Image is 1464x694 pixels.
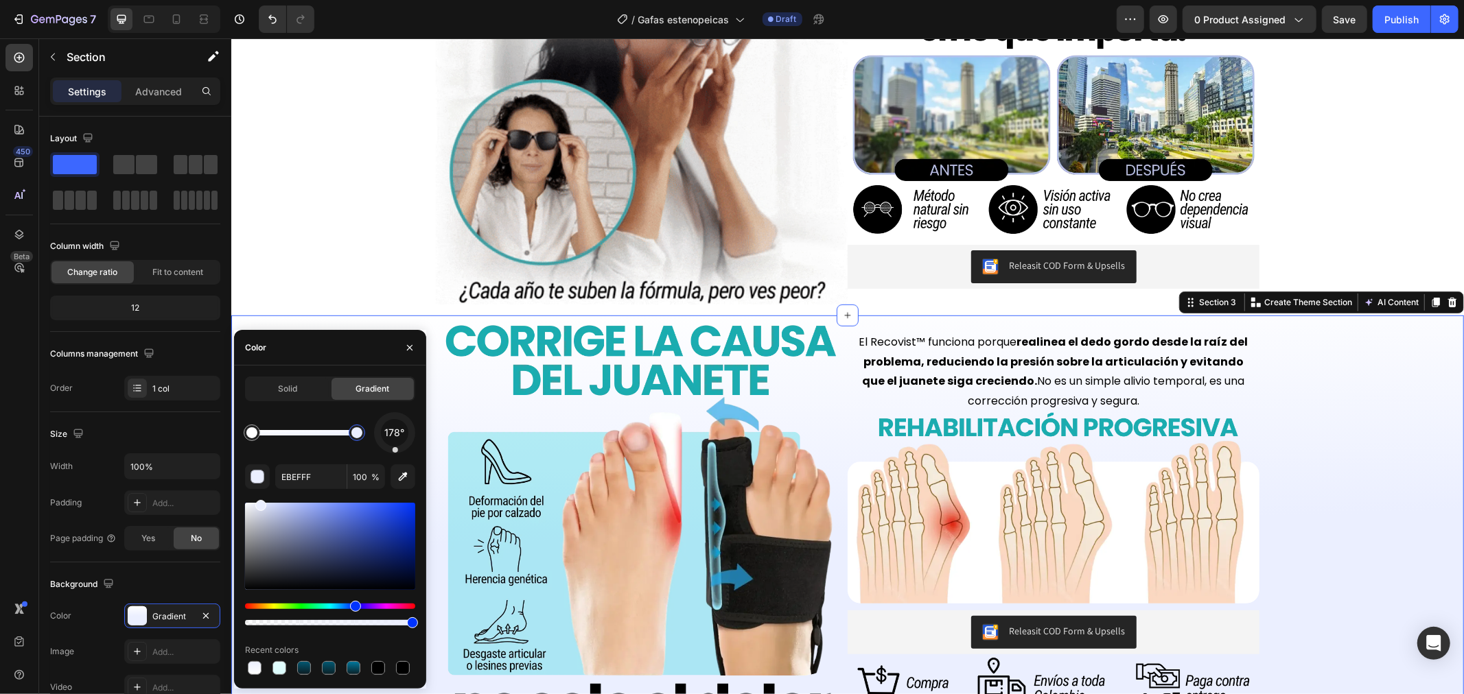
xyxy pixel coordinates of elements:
span: Save [1334,14,1356,25]
img: AnyConv.com__corr_1.webp [616,374,1028,565]
iframe: Design area [231,38,1464,694]
div: Add... [152,497,217,510]
span: Change ratio [68,266,118,278]
button: 0 product assigned [1183,5,1316,33]
div: Add... [152,682,217,694]
img: AnyConv.com__gafas_1.webp [616,143,1028,200]
span: Draft [776,13,797,25]
span: Solid [278,383,297,395]
img: CKKYs5695_ICEAE=.webp [751,220,767,237]
button: Releasit COD Form & Upsells [740,577,905,610]
p: Create Theme Section [1033,258,1121,270]
div: Size [50,425,86,444]
div: Order [50,382,73,394]
span: Gradient [356,383,389,395]
span: Fit to content [152,266,203,278]
div: 1 col [152,383,217,395]
strong: realinea el dedo gordo desde la raíz del problema, reduciendo la presión sobre la articulación y ... [631,296,1017,351]
div: Section 3 [965,258,1008,270]
div: 450 [13,146,33,157]
div: Width [50,460,73,472]
div: Columns management [50,345,157,363]
div: Beta [10,251,33,262]
img: AnyConv.com__corr_2.webp [205,277,616,689]
input: Eg: FFFFFF [275,464,347,489]
div: Page padding [50,532,117,545]
div: Gradient [152,610,192,623]
p: 7 [90,11,96,27]
button: AI Content [1130,256,1190,272]
div: Color [245,342,266,354]
p: Advanced [135,84,182,99]
div: Background [50,575,117,594]
span: % [371,471,380,483]
div: Open Intercom Messenger [1417,627,1450,660]
div: Publish [1384,12,1419,27]
p: Section [67,49,179,65]
img: CKKYs5695_ICEAE=.webp [751,586,767,602]
span: El Recovist™ funciona porque No es un simple alivio temporal, es una corrección progresiva y segura. [628,296,1017,370]
button: 7 [5,5,102,33]
span: No [191,532,202,545]
div: Layout [50,130,96,148]
div: Recent colors [245,644,299,656]
div: Column width [50,237,123,256]
div: Add... [152,646,217,658]
div: Undo/Redo [259,5,314,33]
div: Video [50,681,72,693]
span: / [632,12,636,27]
div: Hue [245,603,415,609]
button: Publish [1373,5,1430,33]
div: Image [50,645,74,658]
span: Gafas estenopeicas [638,12,730,27]
button: Releasit COD Form & Upsells [740,212,905,245]
span: Yes [141,532,155,545]
img: AnyConv.com__corr_9.webp [616,616,1028,673]
div: Padding [50,496,82,509]
div: Color [50,610,71,622]
p: Settings [68,84,106,99]
span: 0 product assigned [1194,12,1286,27]
button: Save [1322,5,1367,33]
input: Auto [125,454,220,479]
div: Releasit COD Form & Upsells [778,586,894,600]
div: Releasit COD Form & Upsells [778,220,894,235]
div: 12 [53,298,218,318]
span: 178° [384,424,404,441]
